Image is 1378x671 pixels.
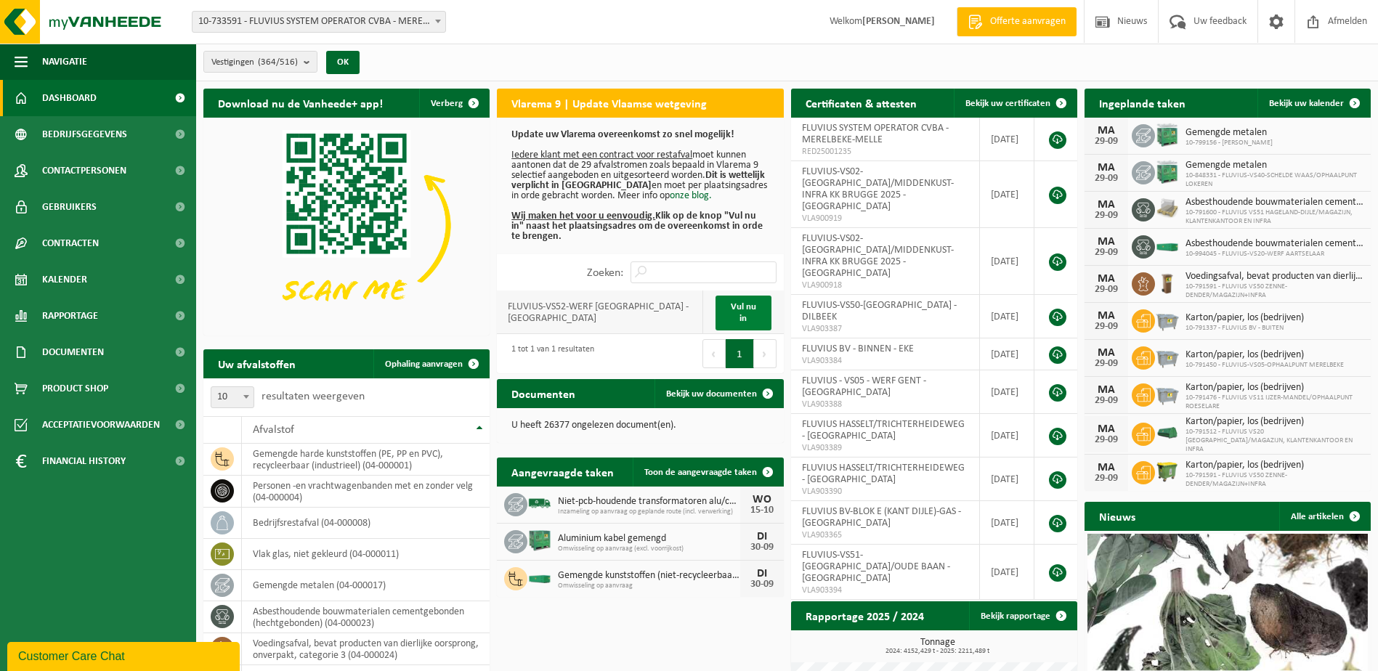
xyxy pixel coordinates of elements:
count: (364/516) [258,57,298,67]
span: 10-791450 - FLUVIUS-VS05-OPHAALPUNT MERELBEKE [1186,361,1344,370]
img: HK-XC-20-GN-00 [527,571,552,584]
a: Bekijk uw documenten [654,379,782,408]
span: FLUVIUS-VS50-[GEOGRAPHIC_DATA] - DILBEEK [802,300,957,322]
label: Zoeken: [587,267,623,279]
div: DI [747,531,777,542]
h2: Uw afvalstoffen [203,349,310,378]
span: FLUVIUS-VS02-[GEOGRAPHIC_DATA]/MIDDENKUST-INFRA KK BRUGGE 2025 - [GEOGRAPHIC_DATA] [802,233,954,279]
div: MA [1092,423,1121,435]
span: Asbesthoudende bouwmaterialen cementgebonden (hechtgebonden) [1186,238,1363,250]
span: Karton/papier, los (bedrijven) [1186,460,1363,471]
span: FLUVIUS-VS51-[GEOGRAPHIC_DATA]/OUDE BAAN - [GEOGRAPHIC_DATA] [802,550,950,584]
span: 10-733591 - FLUVIUS SYSTEM OPERATOR CVBA - MERELBEKE-MELLE [192,11,446,33]
a: Alle artikelen [1279,502,1369,531]
span: RED25001235 [802,146,969,158]
span: VLA903388 [802,399,969,410]
td: asbesthoudende bouwmaterialen cementgebonden (hechtgebonden) (04-000023) [242,601,490,633]
label: resultaten weergeven [262,391,365,402]
h2: Certificaten & attesten [791,89,931,117]
td: vlak glas, niet gekleurd (04-000011) [242,539,490,570]
span: 10 [211,386,254,408]
span: Karton/papier, los (bedrijven) [1186,416,1363,428]
span: 10-994045 - FLUVIUS-VS20-WERF AARTSELAAR [1186,250,1363,259]
b: Klik op de knop "Vul nu in" naast het plaatsingsadres om de overeenkomst in orde te brengen. [511,211,763,242]
span: Vestigingen [211,52,298,73]
button: 1 [726,339,754,368]
div: 29-09 [1092,285,1121,295]
span: Financial History [42,443,126,479]
img: WB-1100-HPE-GN-50 [1155,459,1180,484]
a: Ophaling aanvragen [373,349,488,378]
span: VLA903390 [802,486,969,497]
span: Product Shop [42,370,108,407]
span: Verberg [431,99,463,108]
div: 29-09 [1092,322,1121,332]
iframe: chat widget [7,639,243,671]
img: WB-2500-GAL-GY-01 [1155,381,1180,406]
img: WB-2500-GAL-GY-01 [1155,307,1180,332]
img: WB-2500-GAL-GY-01 [1155,344,1180,369]
h2: Ingeplande taken [1085,89,1200,117]
h2: Download nu de Vanheede+ app! [203,89,397,117]
img: LP-PA-00000-WDN-11 [1155,196,1180,221]
span: VLA903384 [802,355,969,367]
span: Gemengde kunststoffen (niet-recycleerbaar), exclusief pvc [558,570,739,582]
div: 29-09 [1092,473,1121,484]
div: 30-09 [747,579,777,590]
div: 1 tot 1 van 1 resultaten [504,338,594,370]
img: PB-HB-1400-HPE-GN-11 [1155,121,1180,148]
div: MA [1092,125,1121,137]
span: 10-791600 - FLUVIUS VS51 HAGELAND-DIJLE/MAGAZIJN, KLANTENKANTOOR EN INFRA [1186,208,1363,226]
a: Toon de aangevraagde taken [633,457,782,487]
span: Aluminium kabel gemengd [558,533,739,545]
span: Inzameling op aanvraag op geplande route (incl. verwerking) [558,508,739,516]
span: Bekijk uw kalender [1269,99,1344,108]
div: MA [1092,347,1121,359]
td: [DATE] [980,370,1034,414]
button: Previous [702,339,726,368]
td: [DATE] [980,414,1034,457]
span: Gemengde metalen [1186,160,1363,171]
a: Vul nu in [716,296,771,330]
span: Bekijk uw documenten [666,389,757,399]
div: 15-10 [747,505,777,516]
b: Dit is wettelijk verplicht in [GEOGRAPHIC_DATA] [511,170,765,191]
img: HK-XC-20-GN-00 [1155,239,1180,252]
span: Bedrijfsgegevens [42,116,127,152]
td: gemengde metalen (04-000017) [242,570,490,601]
div: MA [1092,199,1121,211]
span: Ophaling aanvragen [385,359,463,369]
td: [DATE] [980,295,1034,338]
span: VLA900918 [802,280,969,291]
td: [DATE] [980,501,1034,545]
span: Acceptatievoorwaarden [42,407,160,443]
div: MA [1092,236,1121,248]
span: Karton/papier, los (bedrijven) [1186,312,1304,324]
span: Documenten [42,334,104,370]
span: Gemengde metalen [1186,127,1273,139]
span: Contracten [42,225,99,261]
h3: Tonnage [798,638,1077,655]
span: FLUVIUS BV - BINNEN - EKE [802,343,914,354]
span: Omwisseling op aanvraag [558,582,739,590]
span: FLUVIUS-VS02-[GEOGRAPHIC_DATA]/MIDDENKUST-INFRA KK BRUGGE 2025 - [GEOGRAPHIC_DATA] [802,166,954,212]
a: Bekijk rapportage [969,601,1076,630]
div: MA [1092,162,1121,174]
a: onze blog. [670,190,712,201]
h2: Aangevraagde taken [497,457,628,486]
span: 10-791591 - FLUVIUS VS50 ZENNE-DENDER/MAGAZIJN+INFRA [1186,471,1363,489]
span: Contactpersonen [42,152,126,189]
h2: Documenten [497,379,590,407]
td: [DATE] [980,228,1034,295]
span: Bekijk uw certificaten [965,99,1050,108]
span: 10-791591 - FLUVIUS VS50 ZENNE-DENDER/MAGAZIJN+INFRA [1186,282,1363,300]
a: Bekijk uw kalender [1257,89,1369,118]
td: gemengde harde kunststoffen (PE, PP en PVC), recycleerbaar (industrieel) (04-000001) [242,444,490,476]
span: Toon de aangevraagde taken [644,468,757,477]
div: 29-09 [1092,137,1121,147]
div: 29-09 [1092,211,1121,221]
div: 29-09 [1092,396,1121,406]
span: 10-791337 - FLUVIUS BV - BUITEN [1186,324,1304,333]
b: Update uw Vlarema overeenkomst zo snel mogelijk! [511,129,734,140]
div: 29-09 [1092,248,1121,258]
